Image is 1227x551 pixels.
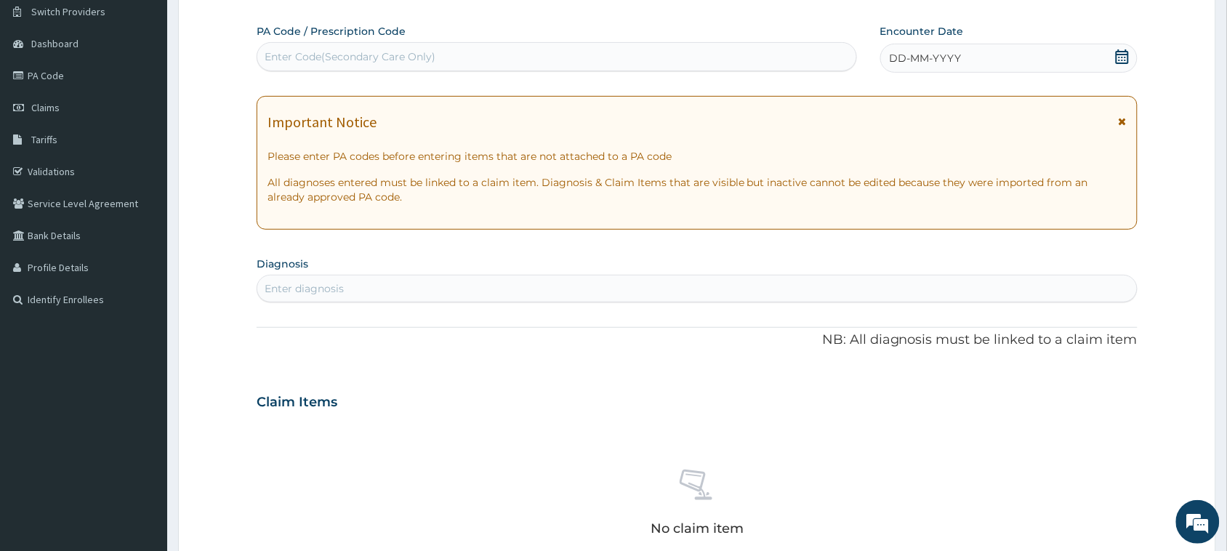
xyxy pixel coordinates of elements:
span: Switch Providers [31,5,105,18]
span: Dashboard [31,37,79,50]
span: DD-MM-YYYY [890,51,962,65]
p: Please enter PA codes before entering items that are not attached to a PA code [267,149,1127,164]
label: PA Code / Prescription Code [257,24,406,39]
div: Enter diagnosis [265,281,344,296]
p: No claim item [651,521,744,536]
span: Tariffs [31,133,57,146]
div: Minimize live chat window [238,7,273,42]
textarea: Type your message and hit 'Enter' [7,397,277,448]
div: Enter Code(Secondary Care Only) [265,49,435,64]
div: Chat with us now [76,81,244,100]
p: All diagnoses entered must be linked to a claim item. Diagnosis & Claim Items that are visible bu... [267,175,1127,204]
span: We're online! [84,183,201,330]
span: Claims [31,101,60,114]
img: d_794563401_company_1708531726252_794563401 [27,73,59,109]
label: Diagnosis [257,257,308,271]
h1: Important Notice [267,114,377,130]
p: NB: All diagnosis must be linked to a claim item [257,331,1138,350]
h3: Claim Items [257,395,337,411]
label: Encounter Date [880,24,964,39]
